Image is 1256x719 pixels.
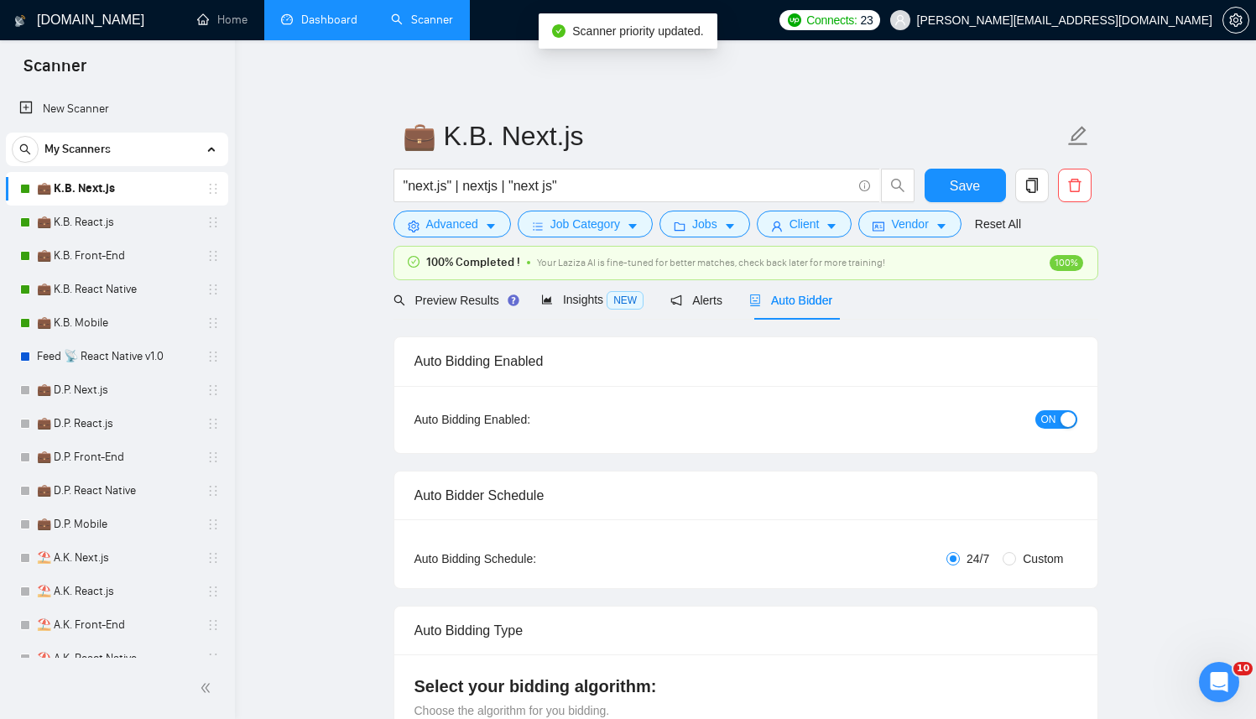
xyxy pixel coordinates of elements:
a: 💼 K.B. React.js [37,206,196,239]
span: Your Laziza AI is fine-tuned for better matches, check back later for more training! [537,257,885,268]
span: holder [206,618,220,632]
span: holder [206,652,220,665]
a: ⛱️ A.K. React.js [37,575,196,608]
a: 💼 D.P. Mobile [37,508,196,541]
span: Insights [541,293,644,306]
span: holder [206,249,220,263]
span: setting [1223,13,1248,27]
span: search [882,178,914,193]
span: copy [1016,178,1048,193]
span: holder [206,518,220,531]
div: Auto Bidding Enabled: [414,410,635,429]
a: ⛱️ A.K. Front-End [37,608,196,642]
span: holder [206,383,220,397]
span: holder [206,585,220,598]
span: Auto Bidder [749,294,832,307]
span: holder [206,216,220,229]
span: 24/7 [960,550,996,568]
span: user [771,220,783,232]
a: 💼 K.B. Mobile [37,306,196,340]
span: 23 [861,11,873,29]
div: Tooltip anchor [506,293,521,308]
span: search [393,294,405,306]
input: Search Freelance Jobs... [404,175,852,196]
a: ⛱️ A.K. Next.js [37,541,196,575]
img: upwork-logo.png [788,13,801,27]
span: 100% [1050,255,1083,271]
input: Scanner name... [403,115,1064,157]
div: Auto Bidding Type [414,607,1077,654]
button: search [12,136,39,163]
span: Alerts [670,294,722,307]
a: 💼 D.P. React.js [37,407,196,440]
span: My Scanners [44,133,111,166]
iframe: Intercom live chat [1199,662,1239,702]
button: userClientcaret-down [757,211,852,237]
span: check-circle [552,24,565,38]
button: search [881,169,915,202]
span: Jobs [692,215,717,233]
span: area-chart [541,294,553,305]
span: holder [206,551,220,565]
button: folderJobscaret-down [659,211,750,237]
span: holder [206,182,220,195]
a: Feed 📡 React Native v1.0 [37,340,196,373]
a: 💼 D.P. React Native [37,474,196,508]
span: Job Category [550,215,620,233]
span: holder [206,316,220,330]
span: folder [674,220,685,232]
li: New Scanner [6,92,228,126]
span: holder [206,350,220,363]
span: holder [206,417,220,430]
span: Client [790,215,820,233]
span: caret-down [935,220,947,232]
a: 💼 D.P. Front-End [37,440,196,474]
div: Auto Bidding Schedule: [414,550,635,568]
span: 10 [1233,662,1253,675]
a: 💼 K.B. React Native [37,273,196,306]
a: 💼 K.B. Next.js [37,172,196,206]
span: setting [408,220,420,232]
span: edit [1067,125,1089,147]
a: searchScanner [391,13,453,27]
span: notification [670,294,682,306]
span: check-circle [408,256,420,268]
button: Save [925,169,1006,202]
div: Auto Bidder Schedule [414,472,1077,519]
span: holder [206,283,220,296]
span: info-circle [859,180,870,191]
button: idcardVendorcaret-down [858,211,961,237]
button: barsJob Categorycaret-down [518,211,653,237]
a: dashboardDashboard [281,13,357,27]
span: caret-down [627,220,638,232]
span: caret-down [724,220,736,232]
a: 💼 K.B. Front-End [37,239,196,273]
a: ⛱️ A.K. React Native [37,642,196,675]
span: Custom [1016,550,1070,568]
span: Scanner [10,54,100,89]
span: delete [1059,178,1091,193]
span: user [894,14,906,26]
span: holder [206,484,220,498]
span: Advanced [426,215,478,233]
button: delete [1058,169,1092,202]
div: Auto Bidding Enabled [414,337,1077,385]
img: logo [14,8,26,34]
span: Vendor [891,215,928,233]
a: New Scanner [19,92,215,126]
h4: Select your bidding algorithm: [414,675,1077,698]
span: 100% Completed ! [426,253,520,272]
span: ON [1041,410,1056,429]
span: robot [749,294,761,306]
span: search [13,143,38,155]
button: settingAdvancedcaret-down [393,211,511,237]
span: double-left [200,680,216,696]
button: copy [1015,169,1049,202]
span: idcard [873,220,884,232]
span: NEW [607,291,644,310]
a: 💼 D.P. Next.js [37,373,196,407]
span: Preview Results [393,294,514,307]
a: setting [1222,13,1249,27]
span: bars [532,220,544,232]
span: holder [206,451,220,464]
